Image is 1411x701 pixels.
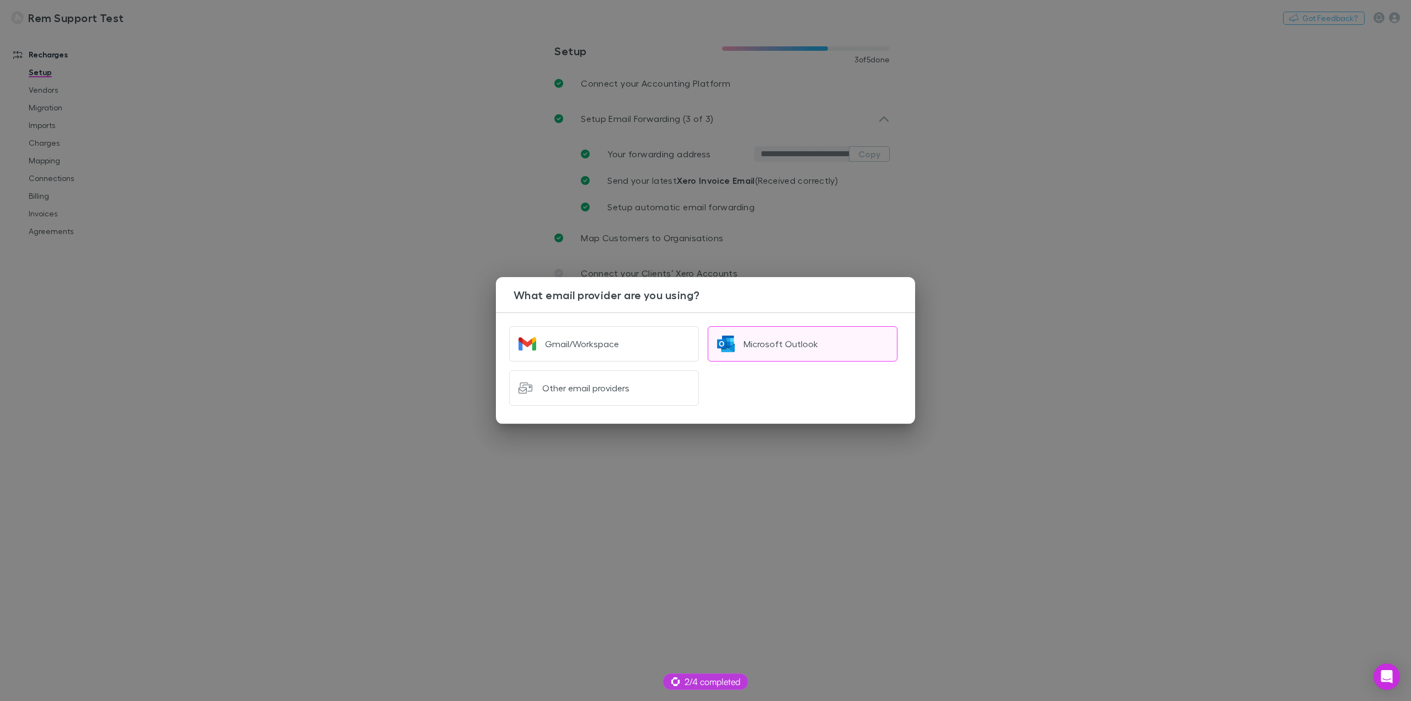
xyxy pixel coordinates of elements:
[509,326,699,362] button: Gmail/Workspace
[708,326,897,362] button: Microsoft Outlook
[514,288,915,301] h3: What email provider are you using?
[1373,663,1400,690] div: Open Intercom Messenger
[519,335,536,353] img: Gmail/Workspace's Logo
[509,370,699,406] button: Other email providers
[542,383,629,394] div: Other email providers
[545,338,619,349] div: Gmail/Workspace
[717,335,735,353] img: Microsoft Outlook's Logo
[744,338,818,349] div: Microsoft Outlook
